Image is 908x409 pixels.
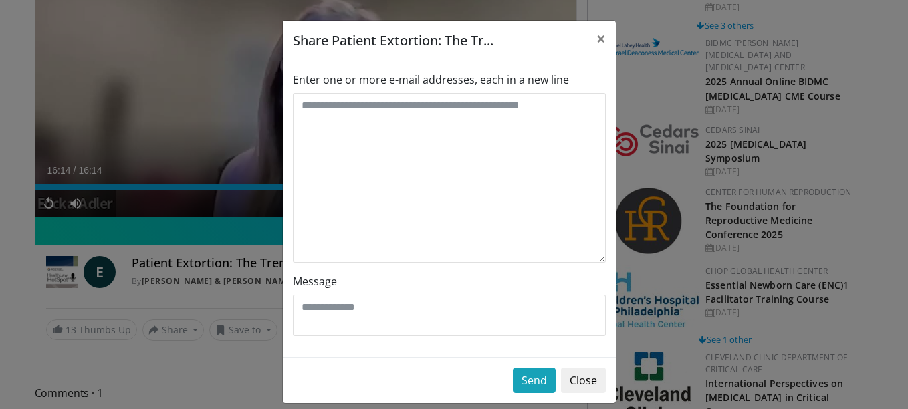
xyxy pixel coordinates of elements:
button: Close [561,368,606,393]
button: Send [513,368,556,393]
label: Message [293,273,337,289]
span: × [596,27,606,49]
h5: Share Patient Extortion: The Tr... [293,31,493,51]
label: Enter one or more e-mail addresses, each in a new line [293,72,569,88]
